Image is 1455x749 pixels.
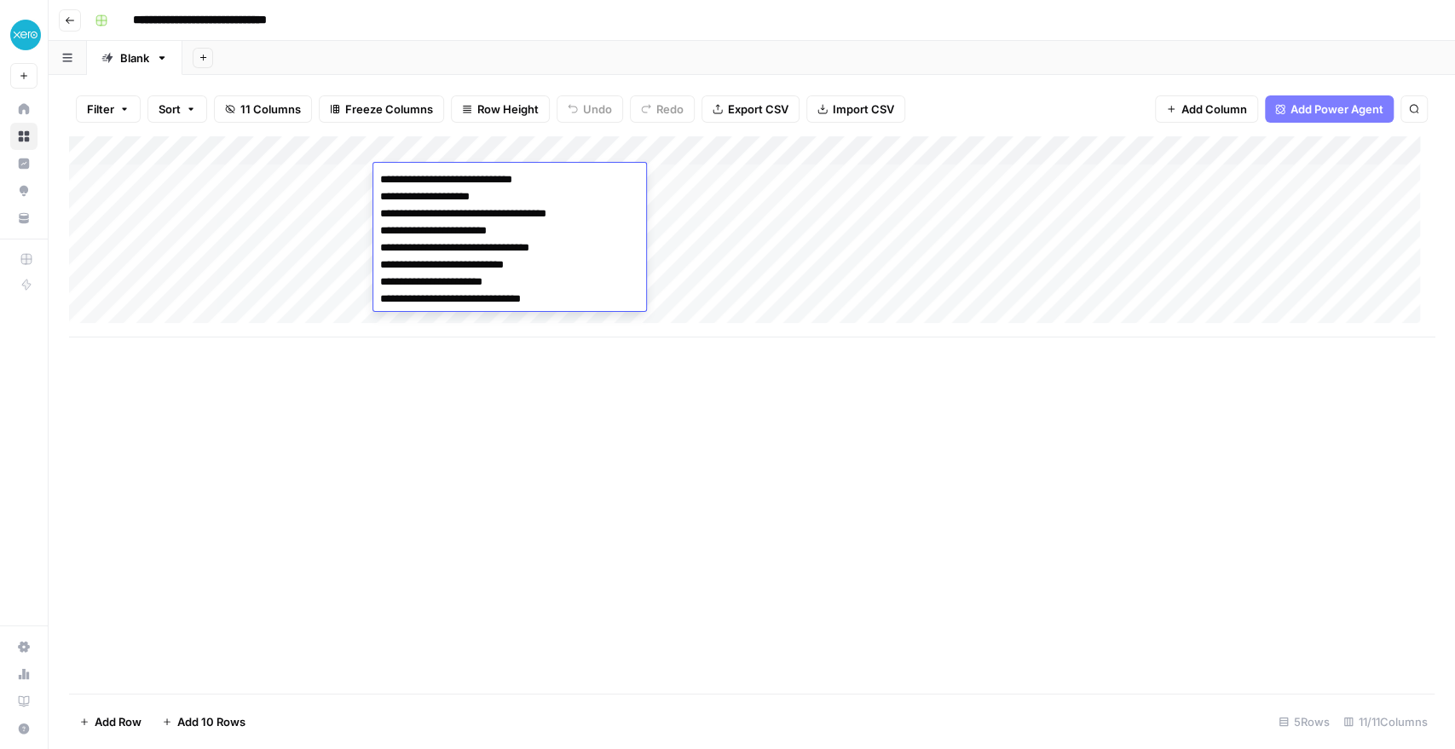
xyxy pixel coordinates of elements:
a: Blank [87,41,182,75]
span: Import CSV [833,101,894,118]
div: Blank [120,49,149,66]
a: Learning Hub [10,688,38,715]
button: Row Height [451,95,550,123]
button: Workspace: XeroOps [10,14,38,56]
button: Sort [147,95,207,123]
span: 11 Columns [240,101,301,118]
span: Row Height [477,101,539,118]
button: Add 10 Rows [152,708,256,735]
div: 11/11 Columns [1337,708,1435,735]
span: Add 10 Rows [177,713,245,730]
span: Freeze Columns [345,101,433,118]
button: Export CSV [702,95,800,123]
img: XeroOps Logo [10,20,41,50]
a: Insights [10,150,38,177]
span: Filter [87,101,114,118]
button: Filter [76,95,141,123]
span: Add Row [95,713,141,730]
span: Export CSV [728,101,788,118]
button: Add Row [69,708,152,735]
a: Opportunities [10,177,38,205]
button: Import CSV [806,95,905,123]
span: Add Column [1181,101,1247,118]
span: Redo [656,101,684,118]
a: Browse [10,123,38,150]
button: Freeze Columns [319,95,444,123]
span: Undo [583,101,612,118]
button: 11 Columns [214,95,312,123]
button: Help + Support [10,715,38,742]
button: Add Power Agent [1265,95,1394,123]
a: Home [10,95,38,123]
a: Usage [10,660,38,688]
button: Add Column [1155,95,1258,123]
a: Settings [10,633,38,660]
button: Undo [557,95,623,123]
a: Your Data [10,205,38,232]
span: Sort [159,101,181,118]
button: Redo [630,95,695,123]
div: 5 Rows [1272,708,1337,735]
span: Add Power Agent [1290,101,1383,118]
